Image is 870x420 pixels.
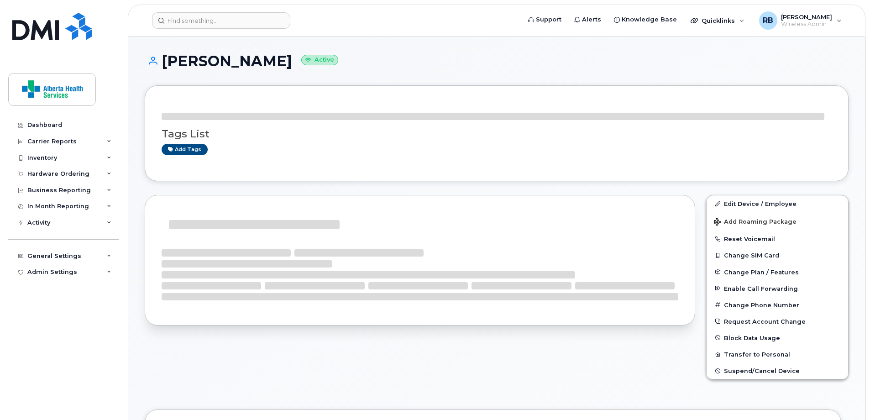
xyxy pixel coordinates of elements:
a: Add tags [162,144,208,155]
button: Block Data Usage [707,330,848,346]
button: Reset Voicemail [707,231,848,247]
span: Suspend/Cancel Device [724,367,800,374]
span: Change Plan / Features [724,268,799,275]
button: Suspend/Cancel Device [707,362,848,379]
button: Add Roaming Package [707,212,848,231]
span: Add Roaming Package [714,218,797,227]
span: Enable Call Forwarding [724,285,798,292]
h3: Tags List [162,128,832,140]
small: Active [301,55,338,65]
h1: [PERSON_NAME] [145,53,849,69]
button: Request Account Change [707,313,848,330]
button: Enable Call Forwarding [707,280,848,297]
a: Edit Device / Employee [707,195,848,212]
button: Change SIM Card [707,247,848,263]
button: Change Plan / Features [707,264,848,280]
button: Transfer to Personal [707,346,848,362]
button: Change Phone Number [707,297,848,313]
